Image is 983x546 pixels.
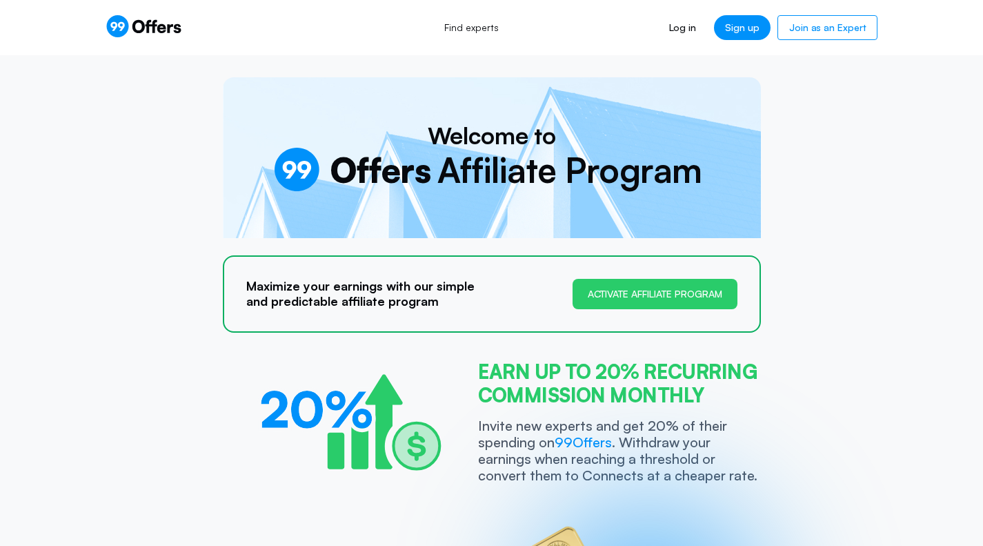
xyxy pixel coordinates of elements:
[429,12,514,43] a: Find experts
[257,374,441,471] img: Advantages
[478,418,761,484] p: Invite new experts and get 20% of their spending on . Withdraw your earnings when reaching a thre...
[777,15,877,40] a: Join as an Expert
[478,360,761,418] h2: Earn UP TO 20% Recurring commission monthly
[246,279,492,309] p: Maximize your earnings with our simple and predictable affiliate program
[555,433,612,451] span: 99Offers
[275,147,319,192] img: logo
[714,15,771,40] a: Sign up
[573,279,737,309] button: Activate affiliate program
[437,153,702,187] span: Affiliate Program
[275,124,709,147] span: Welcome to
[658,15,707,40] a: Log in
[330,153,431,187] span: Offers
